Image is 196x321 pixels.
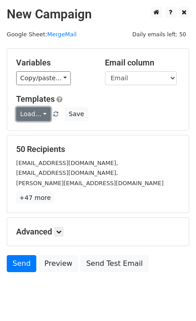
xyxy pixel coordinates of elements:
[65,107,88,121] button: Save
[80,255,148,272] a: Send Test Email
[16,107,51,121] a: Load...
[16,180,164,187] small: [PERSON_NAME][EMAIL_ADDRESS][DOMAIN_NAME]
[16,227,180,237] h5: Advanced
[16,71,71,85] a: Copy/paste...
[151,278,196,321] iframe: Chat Widget
[129,30,189,39] span: Daily emails left: 50
[16,58,91,68] h5: Variables
[16,160,118,166] small: [EMAIL_ADDRESS][DOMAIN_NAME],
[16,192,54,204] a: +47 more
[7,7,189,22] h2: New Campaign
[7,255,36,272] a: Send
[7,31,77,38] small: Google Sheet:
[16,94,55,104] a: Templates
[16,144,180,154] h5: 50 Recipients
[39,255,78,272] a: Preview
[129,31,189,38] a: Daily emails left: 50
[16,169,118,176] small: [EMAIL_ADDRESS][DOMAIN_NAME],
[47,31,77,38] a: MergeMail
[105,58,180,68] h5: Email column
